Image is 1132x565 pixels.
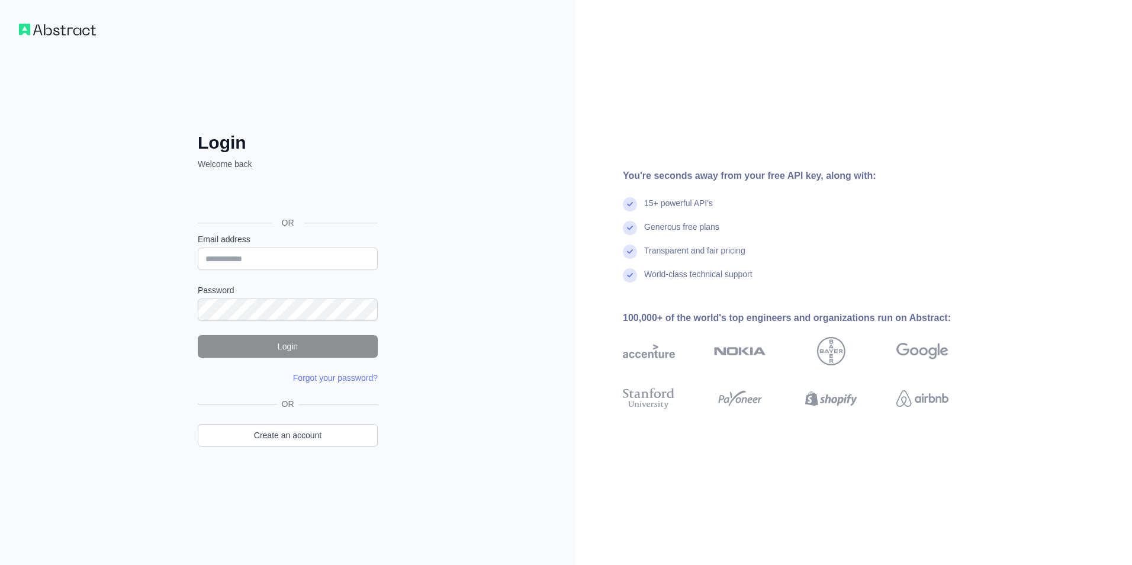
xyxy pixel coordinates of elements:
[623,245,637,259] img: check mark
[714,386,766,412] img: payoneer
[198,132,378,153] h2: Login
[623,386,675,412] img: stanford university
[277,398,299,410] span: OR
[19,24,96,36] img: Workflow
[714,337,766,365] img: nokia
[198,284,378,296] label: Password
[644,221,719,245] div: Generous free plans
[623,311,986,325] div: 100,000+ of the world's top engineers and organizations run on Abstract:
[198,335,378,358] button: Login
[644,268,752,292] div: World-class technical support
[198,424,378,447] a: Create an account
[192,183,381,209] iframe: Botão "Fazer login com o Google"
[293,373,378,383] a: Forgot your password?
[817,337,845,365] img: bayer
[623,197,637,211] img: check mark
[623,268,637,282] img: check mark
[198,158,378,170] p: Welcome back
[644,197,713,221] div: 15+ powerful API's
[644,245,745,268] div: Transparent and fair pricing
[272,217,304,229] span: OR
[623,337,675,365] img: accenture
[896,337,948,365] img: google
[623,169,986,183] div: You're seconds away from your free API key, along with:
[805,386,857,412] img: shopify
[896,386,948,412] img: airbnb
[623,221,637,235] img: check mark
[198,233,378,245] label: Email address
